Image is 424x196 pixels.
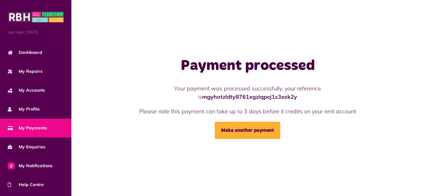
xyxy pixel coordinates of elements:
h1: Payment processed [128,57,368,75]
span: Help Centre [8,181,44,188]
strong: mgyhotzldty8761xgziqpej1s3xek2y [202,93,297,100]
span: Last login: [DATE] [8,29,64,35]
p: Please note this payment can take up to 3 days before it credits on your rent account [128,107,368,115]
span: My Enquiries [8,144,45,150]
img: MyRBH [8,11,64,23]
span: Dashboard [8,49,42,56]
span: My Notifications [8,163,52,169]
span: My Repairs [8,68,43,75]
span: My Profile [8,106,40,112]
span: 0 [8,162,15,169]
span: My Payments [8,125,47,131]
span: My Accounts [8,87,45,94]
a: Make another payment [215,122,280,139]
p: Your payment was processed successfully, your reference is [128,84,368,101]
